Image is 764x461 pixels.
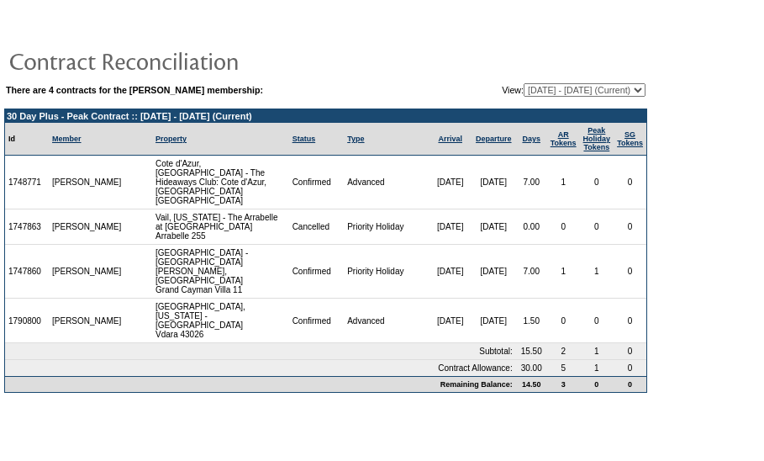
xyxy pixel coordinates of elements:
td: 0 [547,299,580,343]
td: 0 [614,376,646,392]
td: 2 [547,343,580,360]
td: 1 [547,245,580,299]
td: 1.50 [516,299,547,343]
td: Confirmed [289,299,345,343]
td: Id [5,123,49,156]
td: 0 [614,209,646,245]
td: [DATE] [472,156,516,209]
td: [DATE] [472,209,516,245]
td: [DATE] [472,245,516,299]
td: Cancelled [289,209,345,245]
td: Priority Holiday [344,245,429,299]
td: [GEOGRAPHIC_DATA], [US_STATE] - [GEOGRAPHIC_DATA] Vdara 43026 [152,299,289,343]
td: 1 [580,343,614,360]
td: Remaining Balance: [5,376,516,392]
td: 0 [614,245,646,299]
img: pgTtlContractReconciliation.gif [8,44,345,77]
td: 1748771 [5,156,49,209]
td: Advanced [344,299,429,343]
td: 0 [614,299,646,343]
td: [PERSON_NAME] [49,299,125,343]
td: Cote d'Azur, [GEOGRAPHIC_DATA] - The Hideaways Club: Cote d'Azur, [GEOGRAPHIC_DATA] [GEOGRAPHIC_D... [152,156,289,209]
td: Vail, [US_STATE] - The Arrabelle at [GEOGRAPHIC_DATA] Arrabelle 255 [152,209,289,245]
td: View: [417,83,645,97]
td: Subtotal: [5,343,516,360]
a: ARTokens [551,130,577,147]
td: Contract Allowance: [5,360,516,376]
td: [GEOGRAPHIC_DATA] - [GEOGRAPHIC_DATA][PERSON_NAME], [GEOGRAPHIC_DATA] Grand Cayman Villa 11 [152,245,289,299]
a: Property [155,135,187,143]
td: Priority Holiday [344,209,429,245]
a: Days [522,135,540,143]
td: 0 [614,156,646,209]
a: SGTokens [617,130,643,147]
td: 0 [580,209,614,245]
td: 0 [614,360,646,376]
td: 0 [580,156,614,209]
a: Peak HolidayTokens [583,126,611,151]
td: [DATE] [429,209,471,245]
td: 0.00 [516,209,547,245]
td: Advanced [344,156,429,209]
td: Confirmed [289,245,345,299]
td: [PERSON_NAME] [49,245,125,299]
td: 1 [580,245,614,299]
td: [DATE] [429,156,471,209]
td: 14.50 [516,376,547,392]
a: Status [292,135,316,143]
td: 1747863 [5,209,49,245]
td: [DATE] [429,245,471,299]
td: 0 [614,343,646,360]
b: There are 4 contracts for the [PERSON_NAME] membership: [6,85,263,95]
td: 30.00 [516,360,547,376]
td: 15.50 [516,343,547,360]
a: Member [52,135,82,143]
td: Confirmed [289,156,345,209]
a: Type [347,135,364,143]
td: 7.00 [516,156,547,209]
td: [PERSON_NAME] [49,209,125,245]
td: 5 [547,360,580,376]
a: Departure [476,135,512,143]
td: [DATE] [429,299,471,343]
td: 1747860 [5,245,49,299]
td: [PERSON_NAME] [49,156,125,209]
td: 30 Day Plus - Peak Contract :: [DATE] - [DATE] (Current) [5,109,646,123]
td: 7.00 [516,245,547,299]
td: 1 [580,360,614,376]
td: 0 [580,376,614,392]
td: 1790800 [5,299,49,343]
td: 3 [547,376,580,392]
td: 0 [580,299,614,343]
td: 1 [547,156,580,209]
a: Arrival [438,135,462,143]
td: 0 [547,209,580,245]
td: [DATE] [472,299,516,343]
